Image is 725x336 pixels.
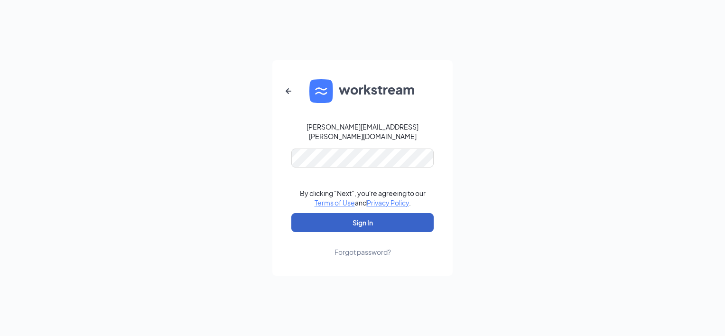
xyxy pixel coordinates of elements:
svg: ArrowLeftNew [283,85,294,97]
button: ArrowLeftNew [277,80,300,103]
div: Forgot password? [335,247,391,257]
div: [PERSON_NAME][EMAIL_ADDRESS][PERSON_NAME][DOMAIN_NAME] [291,122,434,141]
a: Privacy Policy [367,198,409,207]
a: Forgot password? [335,232,391,257]
img: WS logo and Workstream text [309,79,416,103]
a: Terms of Use [315,198,355,207]
button: Sign In [291,213,434,232]
div: By clicking "Next", you're agreeing to our and . [300,188,426,207]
